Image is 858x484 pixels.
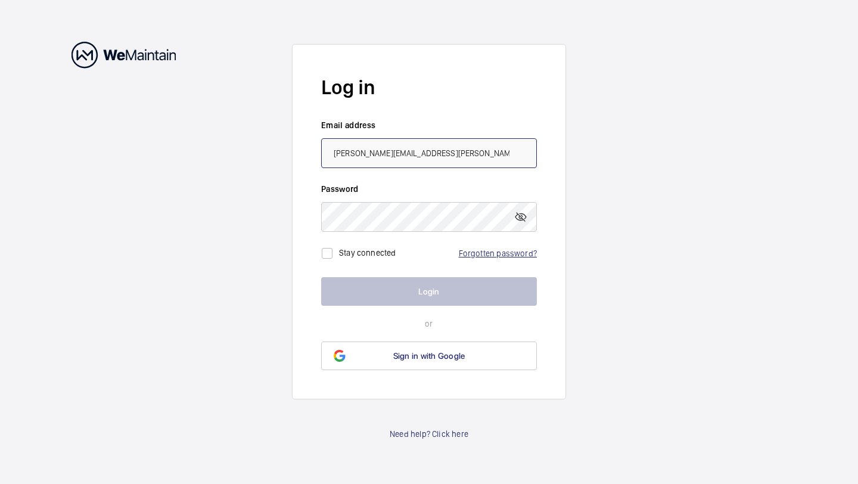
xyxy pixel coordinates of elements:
span: Sign in with Google [393,351,465,361]
h2: Log in [321,73,537,101]
p: or [321,318,537,330]
a: Need help? Click here [390,428,468,440]
label: Password [321,183,537,195]
label: Email address [321,119,537,131]
a: Forgotten password? [459,249,537,258]
input: Your email address [321,138,537,168]
button: Login [321,277,537,306]
label: Stay connected [339,248,396,257]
